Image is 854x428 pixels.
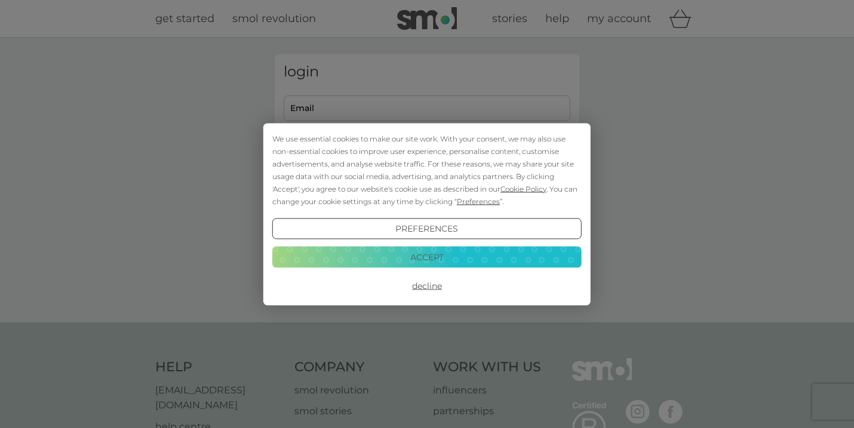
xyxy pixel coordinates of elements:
[272,218,582,239] button: Preferences
[500,184,546,193] span: Cookie Policy
[272,275,582,297] button: Decline
[272,247,582,268] button: Accept
[263,123,591,305] div: Cookie Consent Prompt
[457,196,500,205] span: Preferences
[272,132,582,207] div: We use essential cookies to make our site work. With your consent, we may also use non-essential ...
